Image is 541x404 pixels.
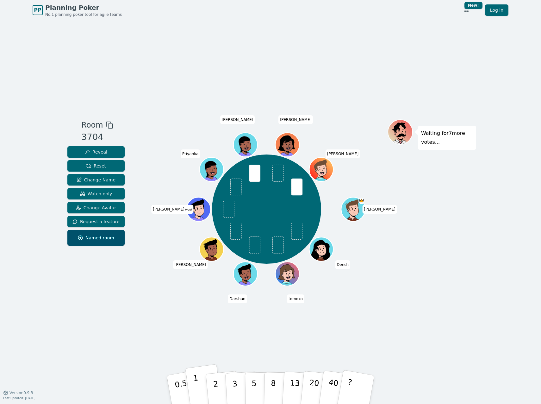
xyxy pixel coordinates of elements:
button: Reveal [67,146,125,158]
span: Last updated: [DATE] [3,396,35,400]
a: Log in [485,4,508,16]
button: Click to change your avatar [187,198,210,220]
button: Version0.9.3 [3,390,33,395]
span: Reset [86,163,106,169]
span: Click to change your name [151,205,193,214]
span: Click to change your name [325,149,360,158]
button: Request a feature [67,216,125,227]
button: Named room [67,230,125,246]
a: PPPlanning PokerNo.1 planning poker tool for agile teams [33,3,122,17]
span: Request a feature [72,218,120,225]
span: Click to change your name [278,115,313,124]
span: Room [81,119,103,131]
span: Named room [78,235,114,241]
span: Click to change your name [362,205,397,214]
span: Planning Poker [45,3,122,12]
div: 3704 [81,131,113,144]
span: Colin is the host [358,198,364,204]
button: New! [461,4,472,16]
div: New! [464,2,482,9]
span: (you) [184,208,192,211]
button: Change Avatar [67,202,125,213]
span: Click to change your name [220,115,255,124]
span: Click to change your name [335,260,350,269]
span: Version 0.9.3 [9,390,33,395]
span: Click to change your name [181,149,200,158]
span: PP [34,6,41,14]
span: Click to change your name [228,294,247,303]
button: Watch only [67,188,125,199]
span: Watch only [80,191,112,197]
p: Waiting for 7 more votes... [421,129,473,147]
button: Reset [67,160,125,172]
button: Change Name [67,174,125,186]
span: Change Avatar [76,205,116,211]
span: Click to change your name [287,294,304,303]
span: Change Name [77,177,115,183]
span: Reveal [85,149,107,155]
span: Click to change your name [173,260,208,269]
span: No.1 planning poker tool for agile teams [45,12,122,17]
